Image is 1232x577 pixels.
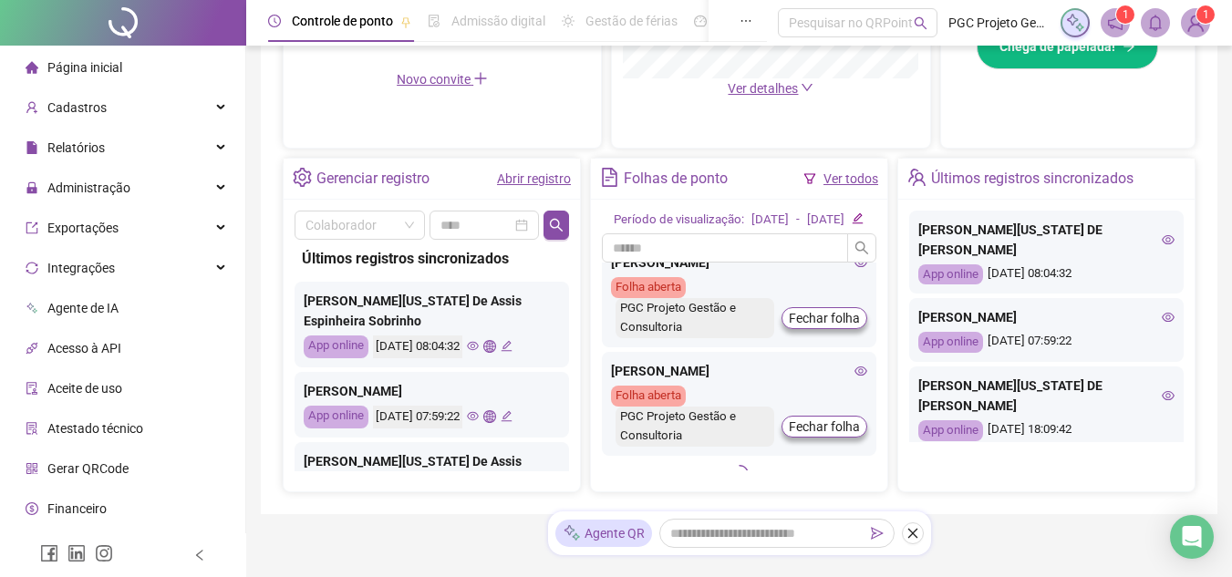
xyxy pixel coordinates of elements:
[467,410,479,422] span: eye
[611,277,686,298] div: Folha aberta
[918,307,1175,327] div: [PERSON_NAME]
[1116,5,1134,24] sup: 1
[293,168,312,187] span: setting
[611,386,686,407] div: Folha aberta
[1170,515,1214,559] div: Open Intercom Messenger
[728,81,798,96] span: Ver detalhes
[26,61,38,74] span: home
[373,406,462,428] div: [DATE] 07:59:22
[918,220,1175,260] div: [PERSON_NAME][US_STATE] DE [PERSON_NAME]
[977,24,1158,69] button: Chega de papelada!
[948,13,1050,33] span: PGC Projeto Gestão e Consultoria
[1107,15,1123,31] span: notification
[918,420,1175,441] div: [DATE] 18:09:42
[563,524,581,543] img: sparkle-icon.fc2bf0ac1784a2077858766a79e2daf3.svg
[47,221,119,235] span: Exportações
[373,335,462,358] div: [DATE] 08:04:32
[26,262,38,274] span: sync
[501,340,512,352] span: edit
[1065,13,1085,33] img: sparkle-icon.fc2bf0ac1784a2077858766a79e2daf3.svg
[807,211,844,230] div: [DATE]
[304,335,368,358] div: App online
[47,341,121,355] span: Acesso à API
[1123,40,1135,53] span: arrow-right
[428,15,440,27] span: file-done
[26,342,38,355] span: api
[740,15,752,27] span: ellipsis
[624,163,728,194] div: Folhas de ponto
[907,168,927,187] span: team
[302,247,562,270] div: Últimos registros sincronizados
[549,218,564,232] span: search
[823,171,878,186] a: Ver todos
[26,462,38,475] span: qrcode
[614,211,744,230] div: Período de visualização:
[501,410,512,422] span: edit
[1196,5,1215,24] sup: Atualize o seu contato no menu Meus Dados
[451,14,545,28] span: Admissão digital
[47,501,107,516] span: Financeiro
[47,381,122,396] span: Aceite de uso
[483,410,495,422] span: global
[26,101,38,114] span: user-add
[555,520,652,547] div: Agente QR
[1162,389,1175,402] span: eye
[47,461,129,476] span: Gerar QRCode
[782,416,867,438] button: Fechar folha
[316,163,430,194] div: Gerenciar registro
[304,451,560,491] div: [PERSON_NAME][US_STATE] De Assis Espinheira Sobrinho
[999,36,1115,57] span: Chega de papelada!
[1123,8,1129,21] span: 1
[1203,8,1209,21] span: 1
[616,298,774,338] div: PGC Projeto Gestão e Consultoria
[467,340,479,352] span: eye
[585,14,678,28] span: Gestão de férias
[852,212,864,224] span: edit
[26,502,38,515] span: dollar
[1162,233,1175,246] span: eye
[304,381,560,401] div: [PERSON_NAME]
[26,422,38,435] span: solution
[918,332,1175,353] div: [DATE] 07:59:22
[1182,9,1209,36] img: 94654
[728,81,813,96] a: Ver detalhes down
[914,16,927,30] span: search
[304,406,368,428] div: App online
[854,365,867,377] span: eye
[918,264,983,285] div: App online
[562,15,575,27] span: sun
[47,60,122,75] span: Página inicial
[1162,311,1175,324] span: eye
[803,172,816,185] span: filter
[292,14,393,28] span: Controle de ponto
[95,544,113,562] span: instagram
[796,211,800,230] div: -
[694,15,707,27] span: dashboard
[611,361,867,381] div: [PERSON_NAME]
[918,376,1175,416] div: [PERSON_NAME][US_STATE] DE [PERSON_NAME]
[47,140,105,155] span: Relatórios
[483,340,495,352] span: global
[616,407,774,447] div: PGC Projeto Gestão e Consultoria
[47,261,115,275] span: Integrações
[47,421,143,436] span: Atestado técnico
[26,141,38,154] span: file
[400,16,411,27] span: pushpin
[789,308,860,328] span: Fechar folha
[801,81,813,94] span: down
[918,332,983,353] div: App online
[473,71,488,86] span: plus
[304,291,560,331] div: [PERSON_NAME][US_STATE] De Assis Espinheira Sobrinho
[854,241,869,255] span: search
[67,544,86,562] span: linkedin
[26,181,38,194] span: lock
[26,382,38,395] span: audit
[26,222,38,234] span: export
[47,301,119,315] span: Agente de IA
[397,72,488,87] span: Novo convite
[600,168,619,187] span: file-text
[47,180,130,195] span: Administração
[931,163,1134,194] div: Últimos registros sincronizados
[1147,15,1164,31] span: bell
[906,527,919,540] span: close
